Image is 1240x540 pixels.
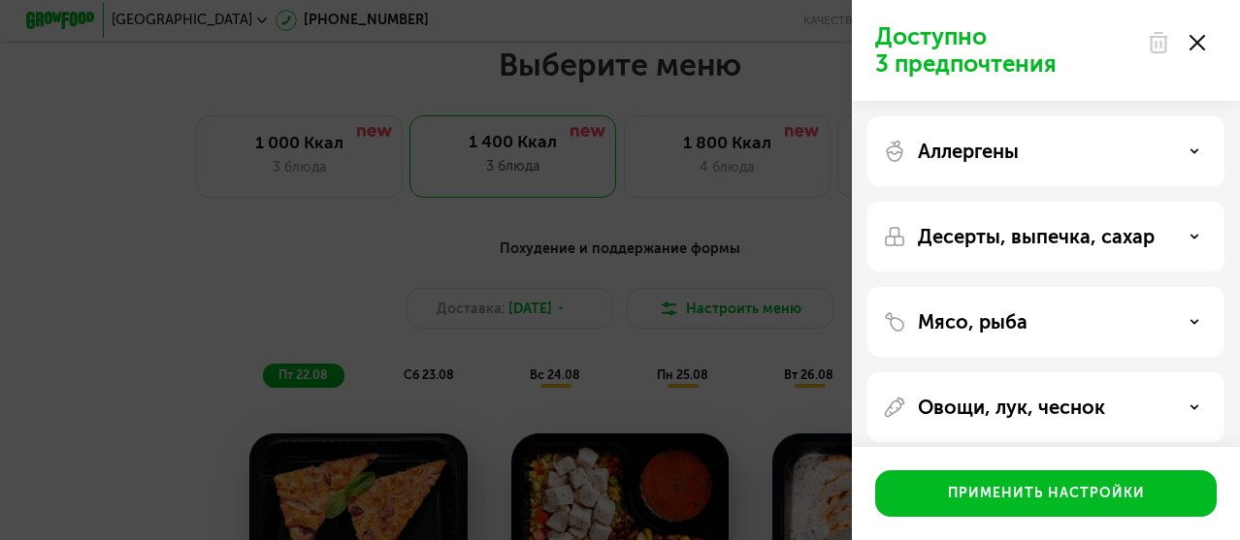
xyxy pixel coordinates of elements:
p: Доступно 3 предпочтения [875,23,1135,78]
p: Мясо, рыба [918,310,1028,334]
p: Овощи, лук, чеснок [918,396,1105,419]
div: Применить настройки [948,484,1145,503]
p: Десерты, выпечка, сахар [918,225,1155,248]
button: Применить настройки [875,470,1217,517]
p: Аллергены [918,140,1019,163]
